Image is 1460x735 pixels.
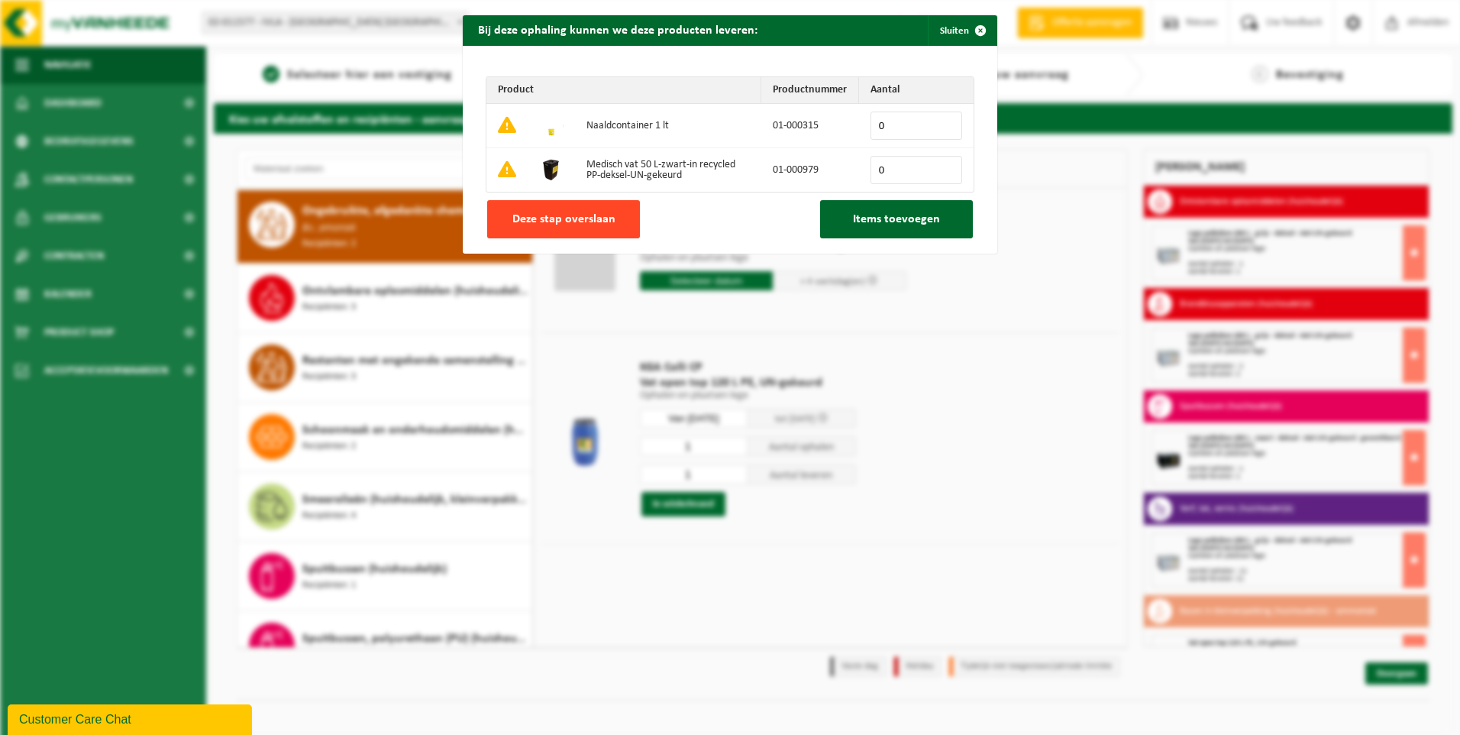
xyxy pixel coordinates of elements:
[8,701,255,735] iframe: chat widget
[761,104,859,148] td: 01-000315
[859,77,974,104] th: Aantal
[512,213,615,225] span: Deze stap overslaan
[761,148,859,192] td: 01-000979
[761,77,859,104] th: Productnummer
[820,200,973,238] button: Items toevoegen
[539,112,564,137] img: 01-000315
[575,148,761,192] td: Medisch vat 50 L-zwart-in recycled PP-deksel-UN-gekeurd
[539,157,564,181] img: 01-000979
[463,15,773,44] h2: Bij deze ophaling kunnen we deze producten leveren:
[487,200,640,238] button: Deze stap overslaan
[928,15,996,46] button: Sluiten
[575,104,761,148] td: Naaldcontainer 1 lt
[486,77,761,104] th: Product
[853,213,940,225] span: Items toevoegen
